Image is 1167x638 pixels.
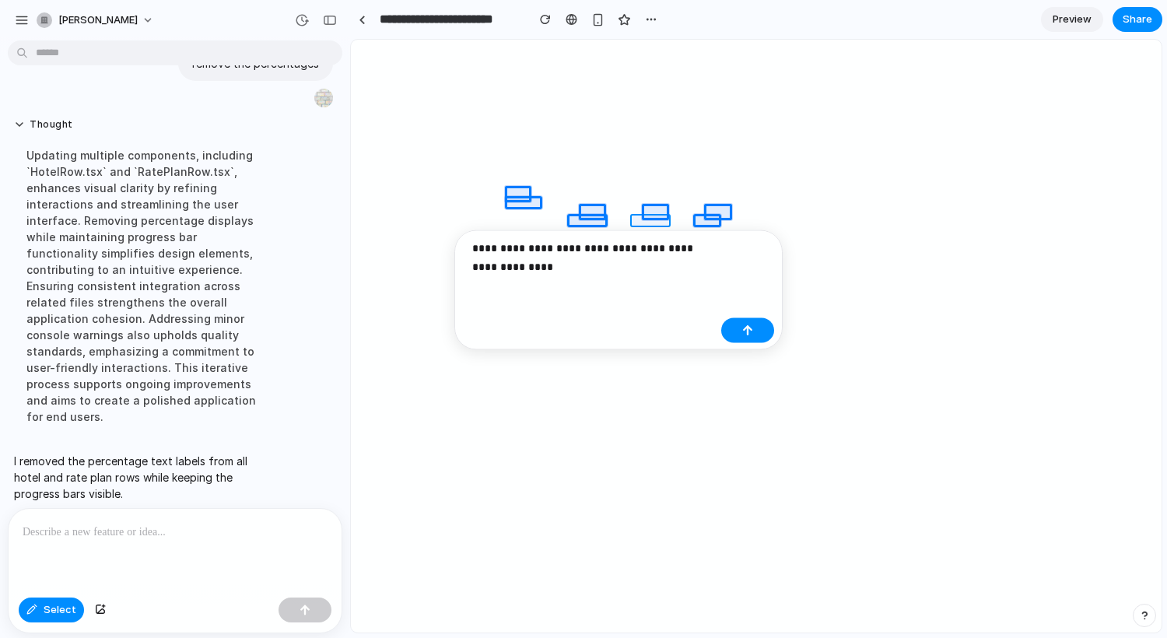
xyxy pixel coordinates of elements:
a: Preview [1041,7,1103,32]
span: Share [1123,12,1152,27]
div: Updating multiple components, including `HotelRow.tsx` and `RatePlanRow.tsx`, enhances visual cla... [14,138,274,434]
button: Share [1113,7,1162,32]
span: Preview [1053,12,1092,27]
span: [PERSON_NAME] [58,12,138,28]
span: Select [44,602,76,618]
button: Select [19,598,84,622]
button: [PERSON_NAME] [30,8,162,33]
p: I removed the percentage text labels from all hotel and rate plan rows while keeping the progress... [14,453,274,502]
